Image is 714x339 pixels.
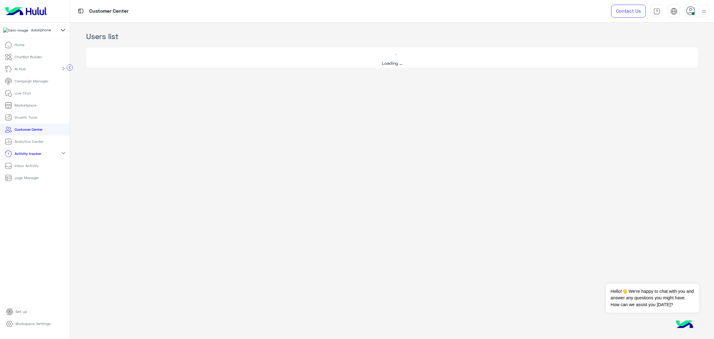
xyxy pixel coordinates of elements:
[77,7,85,15] img: tab
[15,139,44,144] p: Analytics Center
[382,60,402,66] span: Loading ...
[60,65,67,72] mat-icon: chevron_right
[15,115,37,120] p: Growth Tools
[15,151,41,156] p: Activity tracker
[15,103,37,108] p: Marketplace
[15,175,39,181] p: Logs Manager
[15,78,48,84] p: Campaign Manager
[606,284,699,313] span: Hello!👋 We're happy to chat with you and answer any questions you might have. How can we assist y...
[88,49,697,60] div: loading...
[86,32,118,41] span: Users list
[3,28,28,33] img: 1403182699927242
[15,90,31,96] p: Live Chat
[15,309,27,315] p: Set up
[31,27,51,33] span: dubaiphone
[611,5,646,18] a: Contact Us
[15,127,42,132] p: Customer Center
[1,318,55,330] a: Workspace Settings
[700,7,708,15] img: profile
[674,314,695,336] img: hulul-logo.png
[1,306,32,318] a: Set up
[15,42,24,48] p: Home
[89,7,129,15] p: Customer Center
[650,5,663,18] a: tab
[15,66,26,72] p: AI Hub
[670,8,677,15] img: tab
[653,8,660,15] img: tab
[60,149,67,157] mat-icon: expand_more
[15,54,42,60] p: ChatBot Builder
[2,5,49,18] img: Logo
[15,163,39,169] p: Inbox Activity
[15,321,51,327] p: Workspace Settings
